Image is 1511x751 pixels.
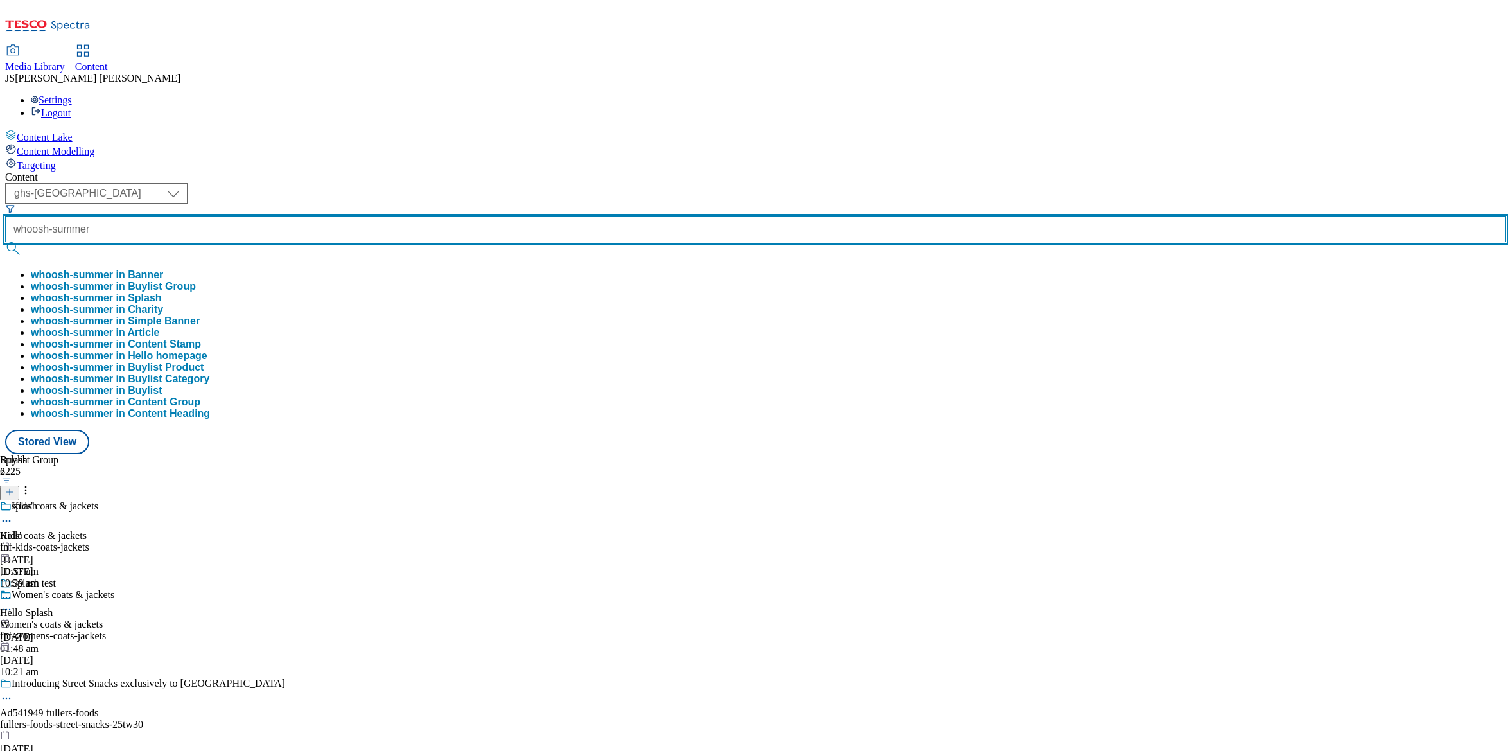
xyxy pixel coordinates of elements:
[5,46,65,73] a: Media Library
[5,172,1506,183] div: Content
[31,373,209,385] button: whoosh-summer in Buylist Category
[5,216,1506,242] input: Search
[31,339,201,350] button: whoosh-summer in Content Stamp
[5,143,1506,157] a: Content Modelling
[128,350,207,361] span: Hello homepage
[12,678,285,689] div: Introducing Street Snacks exclusively to [GEOGRAPHIC_DATA]
[31,292,162,304] button: whoosh-summer in Splash
[31,94,72,105] a: Settings
[31,281,196,292] button: whoosh-summer in Buylist Group
[5,157,1506,172] a: Targeting
[31,362,204,373] button: whoosh-summer in Buylist Product
[75,61,108,72] span: Content
[31,269,163,281] button: whoosh-summer in Banner
[75,46,108,73] a: Content
[31,281,196,292] div: whoosh-summer in
[31,350,207,362] div: whoosh-summer in
[31,315,200,327] button: whoosh-summer in Simple Banner
[17,132,73,143] span: Content Lake
[31,339,201,350] div: whoosh-summer in
[31,304,163,315] button: whoosh-summer in Charity
[5,61,65,72] span: Media Library
[31,408,210,420] button: whoosh-summer in Content Heading
[15,73,180,84] span: [PERSON_NAME] [PERSON_NAME]
[5,204,15,214] svg: Search Filters
[31,350,207,362] button: whoosh-summer in Hello homepage
[31,327,159,339] button: whoosh-summer in Article
[31,107,71,118] a: Logout
[5,129,1506,143] a: Content Lake
[12,589,114,601] div: Women's coats & jackets
[12,500,98,512] div: Kids' coats & jackets
[31,385,162,396] button: whoosh-summer in Buylist
[31,396,200,408] button: whoosh-summer in Content Group
[17,160,56,171] span: Targeting
[17,146,94,157] span: Content Modelling
[5,430,89,454] button: Stored View
[128,281,196,292] span: Buylist Group
[5,73,15,84] span: JS
[128,339,201,349] span: Content Stamp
